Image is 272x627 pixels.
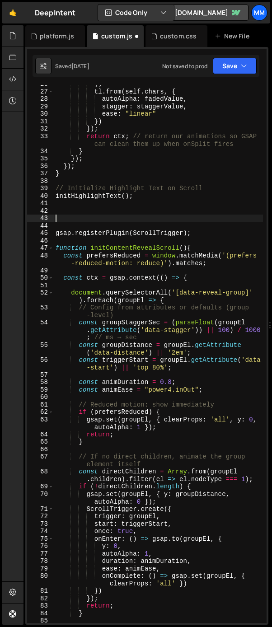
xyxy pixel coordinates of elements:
div: 84 [27,610,54,618]
div: platform.js [40,32,74,41]
div: 36 [27,163,54,170]
div: 48 [27,252,54,267]
div: 57 [27,371,54,379]
div: 27 [27,88,54,96]
div: 59 [27,386,54,394]
div: 62 [27,408,54,416]
div: 72 [27,513,54,520]
div: 65 [27,438,54,446]
div: 79 [27,565,54,573]
div: 69 [27,483,54,491]
div: 40 [27,192,54,200]
div: 46 [27,237,54,245]
div: 33 [27,133,54,148]
div: 75 [27,535,54,543]
div: 35 [27,155,54,163]
div: 82 [27,595,54,603]
div: 77 [27,550,54,558]
div: 47 [27,244,54,252]
div: 64 [27,431,54,439]
div: 67 [27,453,54,468]
div: 41 [27,200,54,207]
div: 66 [27,446,54,454]
div: 44 [27,222,54,230]
div: 38 [27,178,54,185]
div: Not saved to prod [162,62,207,70]
div: 30 [27,110,54,118]
div: 61 [27,401,54,409]
a: [DOMAIN_NAME] [167,5,249,21]
div: 31 [27,118,54,126]
div: 76 [27,543,54,550]
div: Saved [55,62,89,70]
div: 29 [27,103,54,111]
div: 52 [27,289,54,304]
a: mm [251,5,267,21]
div: 32 [27,125,54,133]
div: 55 [27,342,54,356]
div: 42 [27,207,54,215]
div: 74 [27,528,54,535]
div: 39 [27,185,54,192]
div: 73 [27,520,54,528]
a: 🤙 [2,2,24,23]
div: 49 [27,267,54,275]
div: 34 [27,148,54,155]
div: 85 [27,617,54,625]
button: Save [213,58,257,74]
div: New File [215,32,253,41]
div: 70 [27,491,54,505]
div: custom.css [160,32,197,41]
div: custom.js [101,32,132,41]
div: 83 [27,602,54,610]
div: 71 [27,505,54,513]
div: 68 [27,468,54,483]
div: 78 [27,557,54,565]
div: 53 [27,304,54,319]
div: [DATE] [71,62,89,70]
div: 80 [27,572,54,587]
div: 54 [27,319,54,342]
button: Code Only [98,5,174,21]
div: 60 [27,393,54,401]
div: DeepIntent [35,7,76,18]
div: 45 [27,229,54,237]
div: 63 [27,416,54,431]
div: 56 [27,356,54,371]
div: 50 [27,274,54,282]
div: 37 [27,170,54,178]
div: 43 [27,215,54,222]
div: 28 [27,95,54,103]
div: 51 [27,282,54,290]
div: 58 [27,379,54,386]
div: 81 [27,587,54,595]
